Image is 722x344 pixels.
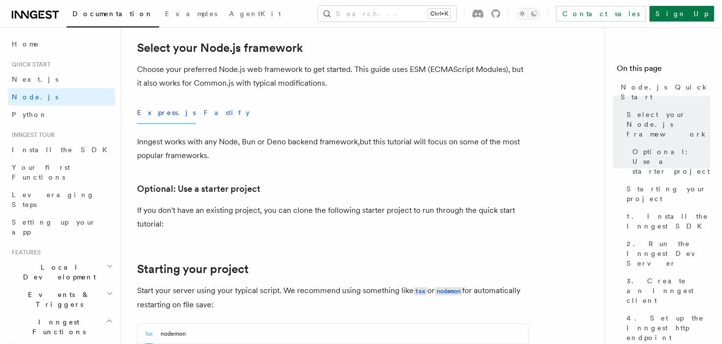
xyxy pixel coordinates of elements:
span: Install the SDK [12,146,113,154]
button: Search...Ctrl+K [318,6,456,22]
a: Optional: Use a starter project [629,143,710,180]
a: Select your Node.js framework [137,41,303,55]
p: If you don't have an existing project, you can clone the following starter project to run through... [137,204,529,231]
a: Starting your project [623,180,710,207]
span: 1. Install the Inngest SDK [627,211,710,231]
span: Python [12,111,47,118]
p: Choose your preferred Node.js web framework to get started. This guide uses ESM (ECMAScript Modul... [137,63,529,90]
a: Documentation [67,3,159,27]
span: Your first Functions [12,163,70,181]
span: Events & Triggers [8,290,107,309]
p: Start your server using your typical script. We recommend using something like or for automatical... [137,284,529,312]
span: Quick start [8,61,50,69]
button: Local Development [8,258,115,286]
h4: On this page [617,63,710,78]
a: 1. Install the Inngest SDK [623,207,710,235]
a: Install the SDK [8,141,115,159]
span: Home [12,39,39,49]
span: Inngest tour [8,131,55,139]
button: Express.js [137,102,196,124]
span: Node.js [12,93,58,101]
kbd: Ctrl+K [428,9,450,19]
span: Node.js Quick Start [621,82,710,102]
a: Examples [159,3,223,26]
a: Select your Node.js framework [623,106,710,143]
a: Node.js Quick Start [617,78,710,106]
a: Python [8,106,115,123]
a: Next.js [8,70,115,88]
a: Contact sales [556,6,646,22]
a: AgentKit [223,3,287,26]
a: Sign Up [650,6,714,22]
span: 3. Create an Inngest client [627,276,710,305]
code: tsx [414,287,427,296]
span: Inngest Functions [8,317,106,337]
a: 2. Run the Inngest Dev Server [623,235,710,272]
span: Starting your project [627,184,710,204]
a: 3. Create an Inngest client [623,272,710,309]
span: Local Development [8,262,107,282]
span: 4. Set up the Inngest http endpoint [627,313,710,343]
a: tsx [414,286,427,295]
span: Features [8,249,41,256]
button: nodemon [161,324,186,344]
code: nodemon [435,287,462,296]
a: Leveraging Steps [8,186,115,213]
p: Inngest works with any Node, Bun or Deno backend framework,but this tutorial will focus on some o... [137,135,529,162]
span: Next.js [12,75,58,83]
a: Home [8,35,115,53]
button: Toggle dark mode [516,8,540,20]
span: Examples [165,10,217,18]
a: Setting up your app [8,213,115,241]
button: Events & Triggers [8,286,115,313]
a: Node.js [8,88,115,106]
span: Leveraging Steps [12,191,94,208]
span: Documentation [72,10,153,18]
span: Optional: Use a starter project [632,147,710,176]
span: Setting up your app [12,218,96,236]
a: Optional: Use a starter project [137,182,260,196]
button: tsx [145,324,153,344]
button: Fastify [204,102,250,124]
a: Your first Functions [8,159,115,186]
button: Inngest Functions [8,313,115,341]
span: 2. Run the Inngest Dev Server [627,239,710,268]
span: AgentKit [229,10,281,18]
a: Starting your project [137,262,249,276]
span: Select your Node.js framework [627,110,710,139]
a: nodemon [435,286,462,295]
